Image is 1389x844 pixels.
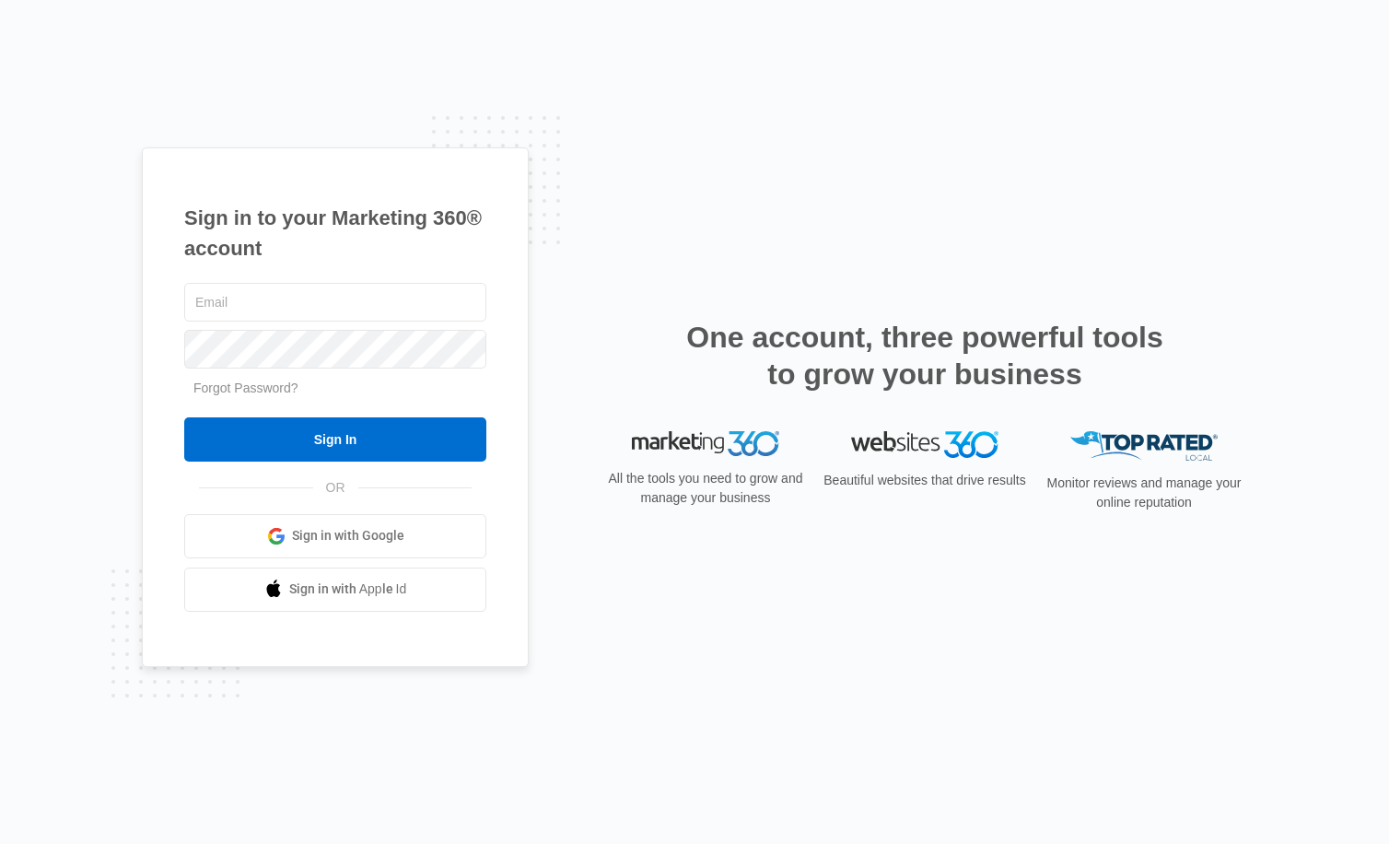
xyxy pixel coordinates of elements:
[602,469,809,508] p: All the tools you need to grow and manage your business
[184,568,486,612] a: Sign in with Apple Id
[681,319,1169,393] h2: One account, three powerful tools to grow your business
[184,283,486,322] input: Email
[632,431,779,457] img: Marketing 360
[289,580,407,599] span: Sign in with Apple Id
[1041,474,1247,512] p: Monitor reviews and manage your online reputation
[184,417,486,462] input: Sign In
[851,431,998,458] img: Websites 360
[184,203,486,264] h1: Sign in to your Marketing 360® account
[313,478,358,498] span: OR
[1070,431,1218,462] img: Top Rated Local
[822,471,1028,490] p: Beautiful websites that drive results
[193,381,298,395] a: Forgot Password?
[292,526,404,545] span: Sign in with Google
[184,514,486,558] a: Sign in with Google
